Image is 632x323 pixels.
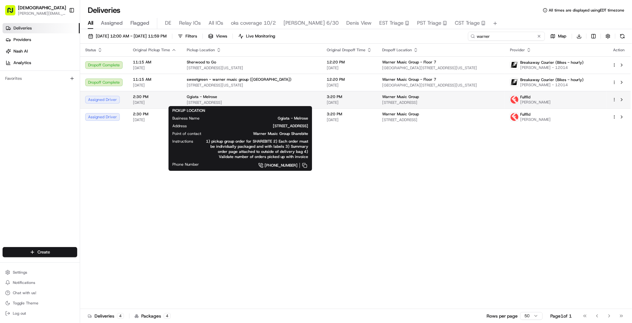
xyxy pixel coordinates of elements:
[205,32,230,41] button: Views
[187,65,316,70] span: [STREET_ADDRESS][US_STATE]
[172,108,205,113] span: PICKUP LOCATION
[327,117,372,122] span: [DATE]
[130,19,149,27] span: Flagged
[382,47,412,53] span: Dropoff Location
[85,32,169,41] button: [DATE] 12:00 AM - [DATE] 11:59 PM
[520,117,551,122] span: [PERSON_NAME]
[3,268,77,277] button: Settings
[327,100,372,105] span: [DATE]
[612,47,626,53] div: Action
[3,288,77,297] button: Chat with us!
[455,19,480,27] span: CST Triage
[61,93,103,99] span: API Documentation
[3,23,80,33] a: Deliveries
[327,77,372,82] span: 12:20 PM
[550,313,572,319] div: Page 1 of 1
[96,33,167,39] span: [DATE] 12:00 AM - [DATE] 11:59 PM
[231,19,276,27] span: oks coverage 10/2
[216,33,227,39] span: Views
[3,73,77,84] div: Favorites
[175,32,200,41] button: Filters
[3,247,77,257] button: Create
[209,162,308,169] a: [PHONE_NUMBER]
[3,278,77,287] button: Notifications
[133,112,176,117] span: 2:30 PM
[18,4,66,11] button: [DEMOGRAPHIC_DATA]
[54,93,59,98] div: 💻
[211,131,308,136] span: Warner Music Group Sharebite
[133,117,176,122] span: [DATE]
[187,83,316,88] span: [STREET_ADDRESS][US_STATE]
[187,100,316,105] span: [STREET_ADDRESS]
[382,117,500,122] span: [STREET_ADDRESS]
[558,33,566,39] span: Map
[85,47,96,53] span: Status
[520,60,584,65] span: Breakaway Courier (Bikes - hourly)
[487,313,518,319] p: Rows per page
[6,25,117,36] p: Welcome 👋
[510,61,519,69] img: breakaway_couriers_logo.png
[88,5,120,15] h1: Deliveries
[197,123,308,128] span: [STREET_ADDRESS]
[133,47,170,53] span: Original Pickup Time
[13,280,35,285] span: Notifications
[187,47,215,53] span: Pickup Location
[382,83,500,88] span: [GEOGRAPHIC_DATA][STREET_ADDRESS][US_STATE]
[210,116,308,121] span: Ggiata - Melrose
[133,65,176,70] span: [DATE]
[265,163,298,168] span: [PHONE_NUMBER]
[6,61,18,72] img: 1736555255976-a54dd68f-1ca7-489b-9aae-adbdc363a1c4
[187,94,217,99] span: Ggiata - Melrose
[327,60,372,65] span: 12:20 PM
[203,139,308,159] span: 1) pickup group order for SHAREBITE 2) Each order must be individually packaged and with labels 3...
[133,100,176,105] span: [DATE]
[52,90,105,102] a: 💻API Documentation
[4,90,52,102] a: 📗Knowledge Base
[246,33,275,39] span: Live Monitoring
[64,108,78,113] span: Pylon
[135,313,171,319] div: Packages
[3,46,80,56] a: Nash AI
[327,83,372,88] span: [DATE]
[172,162,199,167] span: Phone Number
[13,270,27,275] span: Settings
[327,65,372,70] span: [DATE]
[187,77,291,82] span: sweetgreen - warner music group ([GEOGRAPHIC_DATA])
[520,95,530,100] span: Fulflld
[382,112,419,117] span: Warner Music Group
[109,63,117,70] button: Start new chat
[133,94,176,99] span: 2:30 PM
[3,3,66,18] button: [DEMOGRAPHIC_DATA][PERSON_NAME][EMAIL_ADDRESS][DOMAIN_NAME]
[3,58,80,68] a: Analytics
[379,19,404,27] span: EST Triage
[13,290,36,295] span: Chat with us!
[22,67,81,72] div: We're available if you need us!
[101,19,123,27] span: Assigned
[510,47,525,53] span: Provider
[235,32,278,41] button: Live Monitoring
[6,93,12,98] div: 📗
[185,33,197,39] span: Filters
[13,60,31,66] span: Analytics
[468,32,545,41] input: Type to search
[37,249,50,255] span: Create
[382,100,500,105] span: [STREET_ADDRESS]
[187,60,216,65] span: Sherwood to Go
[382,77,436,82] span: Warner Music Group - Floor 7
[547,32,569,41] button: Map
[382,65,500,70] span: [GEOGRAPHIC_DATA][STREET_ADDRESS][US_STATE]
[18,11,66,16] button: [PERSON_NAME][EMAIL_ADDRESS][DOMAIN_NAME]
[520,65,584,70] span: [PERSON_NAME] - 12014
[618,32,627,41] button: Refresh
[3,35,80,45] a: Providers
[549,8,624,13] span: All times are displayed using EDT timezone
[327,112,372,117] span: 3:20 PM
[6,6,19,19] img: Nash
[510,95,519,104] img: profile_Fulflld_OnFleet_Thistle_SF.png
[13,311,26,316] span: Log out
[88,19,93,27] span: All
[520,100,551,105] span: [PERSON_NAME]
[510,78,519,87] img: breakaway_couriers_logo.png
[3,299,77,308] button: Toggle Theme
